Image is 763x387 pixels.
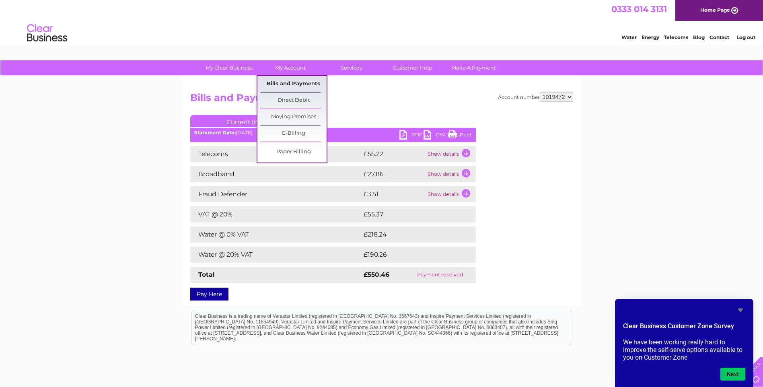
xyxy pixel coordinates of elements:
td: Show details [426,146,476,162]
td: Water @ 0% VAT [190,226,362,243]
a: Telecoms [664,34,688,40]
a: Water [621,34,637,40]
a: Bills and Payments [260,76,327,92]
button: Hide survey [736,305,745,315]
div: Account number [498,92,573,102]
td: £55.37 [362,206,459,222]
td: £55.22 [362,146,426,162]
a: Energy [642,34,659,40]
td: Show details [426,186,476,202]
a: E-Billing [260,126,327,142]
td: Telecoms [190,146,362,162]
div: Clear Business Customer Zone Survey [623,305,745,381]
a: Current Invoice [190,115,311,127]
div: [DATE] [190,130,476,136]
td: Show details [426,166,476,182]
td: £218.24 [362,226,461,243]
b: Statement Date: [194,130,236,136]
a: Print [448,130,472,142]
td: Payment received [404,267,476,283]
h2: Bills and Payments [190,92,573,107]
a: Direct Debit [260,93,327,109]
a: CSV [424,130,448,142]
td: Broadband [190,166,362,182]
a: Services [318,60,385,75]
a: Log out [736,34,755,40]
a: Make A Payment [440,60,507,75]
a: Blog [693,34,705,40]
a: Paper Billing [260,144,327,160]
td: £3.51 [362,186,426,202]
div: Clear Business is a trading name of Verastar Limited (registered in [GEOGRAPHIC_DATA] No. 3667643... [192,4,572,39]
a: Pay Here [190,288,228,301]
a: PDF [399,130,424,142]
p: We have been working really hard to improve the self-serve options available to you on Customer Zone [623,338,745,361]
strong: Total [198,271,215,278]
a: My Clear Business [196,60,262,75]
a: Contact [710,34,729,40]
strong: £550.46 [364,271,389,278]
a: My Account [257,60,323,75]
td: Fraud Defender [190,186,362,202]
img: logo.png [27,21,68,45]
button: Next question [720,368,745,381]
td: £27.86 [362,166,426,182]
a: Customer Help [379,60,446,75]
td: Water @ 20% VAT [190,247,362,263]
td: £190.26 [362,247,461,263]
a: 0333 014 3131 [611,4,667,14]
h2: Clear Business Customer Zone Survey [623,321,745,335]
a: Moving Premises [260,109,327,125]
td: VAT @ 20% [190,206,362,222]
